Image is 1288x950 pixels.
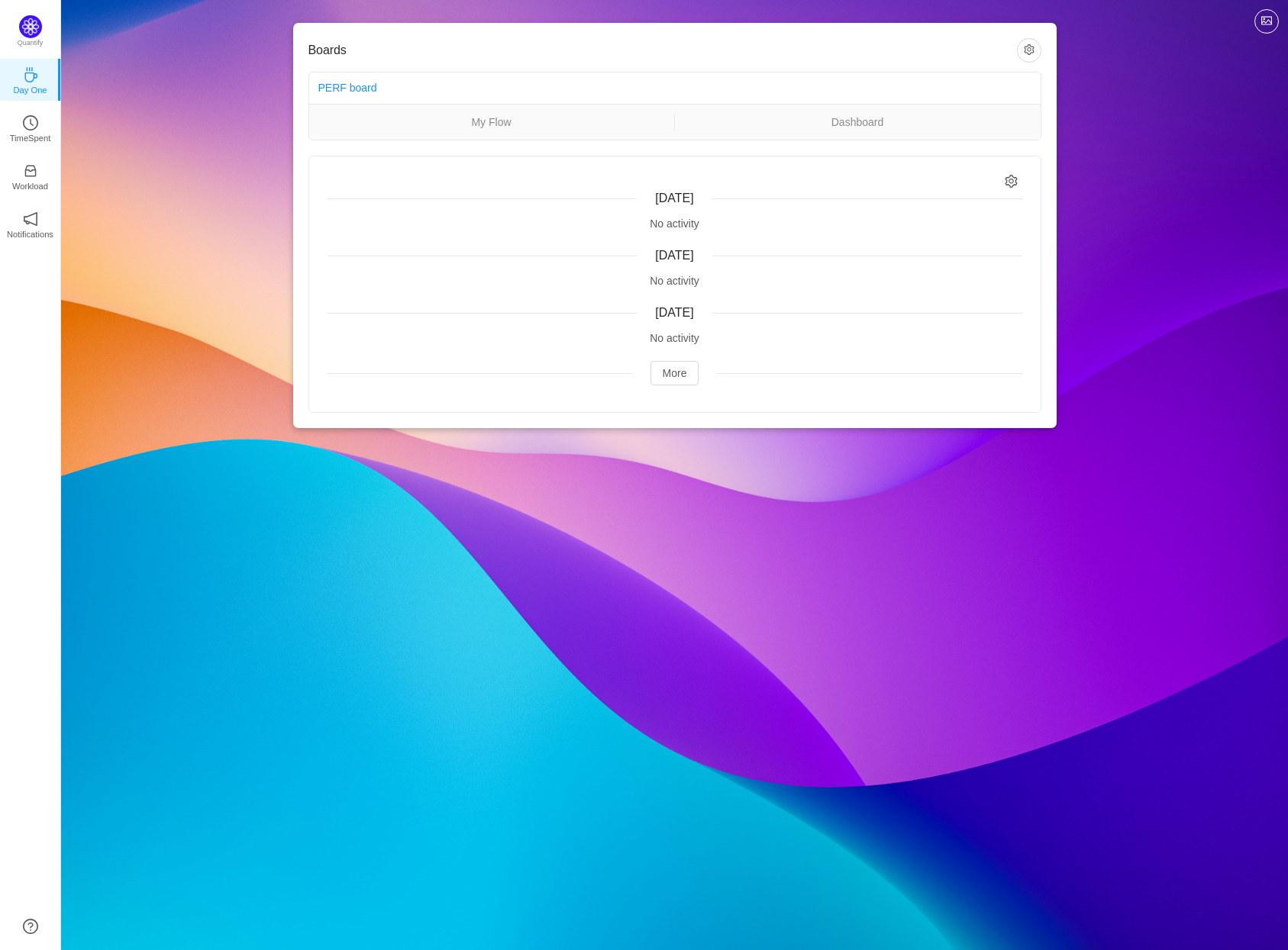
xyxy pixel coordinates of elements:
a: icon: notificationNotifications [23,216,38,231]
span: [DATE] [655,306,693,319]
div: No activity [328,273,1022,289]
i: icon: clock-circle [23,115,38,130]
img: Quantify [19,15,42,38]
span: [DATE] [655,249,693,262]
div: No activity [328,330,1022,346]
div: No activity [328,216,1022,232]
i: icon: notification [23,211,38,227]
button: icon: setting [1017,38,1041,63]
button: More [650,361,699,385]
p: Quantify [18,38,44,49]
a: icon: question-circle [23,919,38,934]
i: icon: setting [1005,175,1018,188]
button: icon: picture [1254,9,1279,34]
i: icon: coffee [23,67,38,82]
a: Dashboard [675,114,1041,130]
p: Day One [13,83,47,97]
p: Notifications [7,227,53,241]
i: icon: inbox [23,163,38,179]
h3: Boards [308,43,1017,58]
p: TimeSpent [10,131,51,145]
p: Workload [12,179,48,193]
a: PERF board [318,82,377,94]
a: icon: coffeeDay One [23,72,38,87]
span: [DATE] [655,192,693,204]
a: icon: clock-circleTimeSpent [23,120,38,135]
a: My Flow [309,114,674,130]
a: icon: inboxWorkload [23,168,38,183]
